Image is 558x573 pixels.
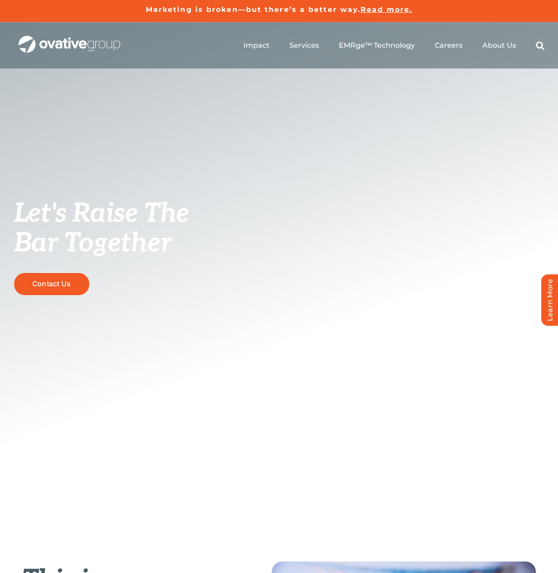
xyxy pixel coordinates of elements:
nav: Menu [243,31,544,60]
a: Services [289,41,319,50]
a: Impact [243,41,270,50]
a: About Us [482,41,516,50]
a: Marketing is broken—but there’s a better way. [146,5,361,14]
a: Read more. [361,5,412,14]
a: OG_Full_horizontal_WHT [19,35,120,43]
a: Contact Us [14,273,89,295]
a: Careers [435,41,463,50]
a: EMRge™ Technology [339,41,415,50]
span: Bar Together [14,228,171,259]
span: Let's Raise The [14,198,190,230]
span: Contact Us [32,280,71,288]
a: Search [536,41,544,50]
